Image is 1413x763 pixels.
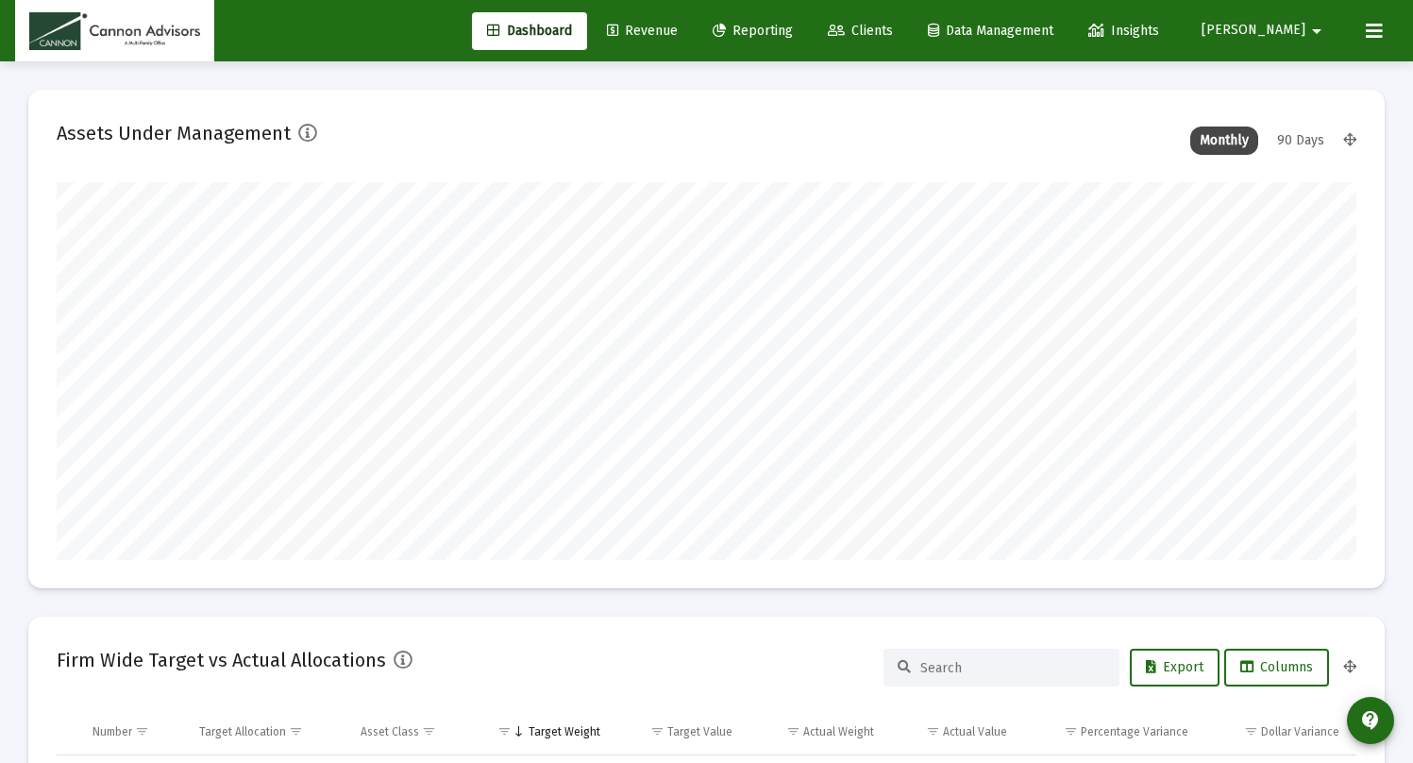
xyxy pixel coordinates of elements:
[487,23,572,39] span: Dashboard
[1202,23,1305,39] span: [PERSON_NAME]
[920,660,1105,676] input: Search
[887,709,1020,755] td: Column Actual Value
[79,709,186,755] td: Column Number
[186,709,347,755] td: Column Target Allocation
[1073,12,1174,50] a: Insights
[135,724,149,738] span: Show filter options for column 'Number'
[1064,724,1078,738] span: Show filter options for column 'Percentage Variance'
[289,724,303,738] span: Show filter options for column 'Target Allocation'
[1202,709,1356,755] td: Column Dollar Variance
[1190,127,1258,155] div: Monthly
[1224,649,1329,687] button: Columns
[497,724,512,738] span: Show filter options for column 'Target Weight'
[29,12,200,50] img: Dashboard
[1244,724,1258,738] span: Show filter options for column 'Dollar Variance'
[361,724,419,739] div: Asset Class
[713,23,793,39] span: Reporting
[1130,649,1220,687] button: Export
[1305,12,1328,50] mat-icon: arrow_drop_down
[592,12,693,50] a: Revenue
[698,12,808,50] a: Reporting
[1081,724,1188,739] div: Percentage Variance
[1146,659,1203,675] span: Export
[607,23,678,39] span: Revenue
[1359,709,1382,732] mat-icon: contact_support
[913,12,1068,50] a: Data Management
[803,724,874,739] div: Actual Weight
[1240,659,1313,675] span: Columns
[57,118,291,148] h2: Assets Under Management
[1179,11,1351,49] button: [PERSON_NAME]
[93,724,132,739] div: Number
[943,724,1007,739] div: Actual Value
[347,709,472,755] td: Column Asset Class
[472,709,614,755] td: Column Target Weight
[667,724,732,739] div: Target Value
[472,12,587,50] a: Dashboard
[1268,127,1334,155] div: 90 Days
[529,724,600,739] div: Target Weight
[813,12,908,50] a: Clients
[828,23,893,39] span: Clients
[746,709,887,755] td: Column Actual Weight
[1020,709,1202,755] td: Column Percentage Variance
[422,724,436,738] span: Show filter options for column 'Asset Class'
[928,23,1053,39] span: Data Management
[57,645,386,675] h2: Firm Wide Target vs Actual Allocations
[614,709,746,755] td: Column Target Value
[1088,23,1159,39] span: Insights
[199,724,286,739] div: Target Allocation
[786,724,800,738] span: Show filter options for column 'Actual Weight'
[1261,724,1339,739] div: Dollar Variance
[926,724,940,738] span: Show filter options for column 'Actual Value'
[650,724,664,738] span: Show filter options for column 'Target Value'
